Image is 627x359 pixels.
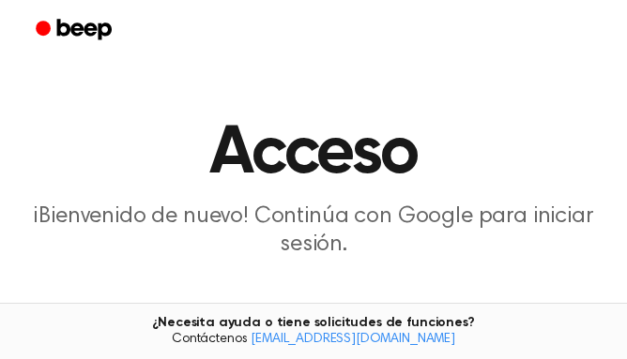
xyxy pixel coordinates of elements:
[23,12,129,49] a: Bip
[172,333,247,346] font: Contáctenos
[251,333,455,346] a: [EMAIL_ADDRESS][DOMAIN_NAME]
[152,316,474,329] font: ¿Necesita ayuda o tiene solicitudes de funciones?
[33,205,593,256] font: ¡Bienvenido de nuevo! Continúa con Google para iniciar sesión.
[209,120,418,187] font: Acceso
